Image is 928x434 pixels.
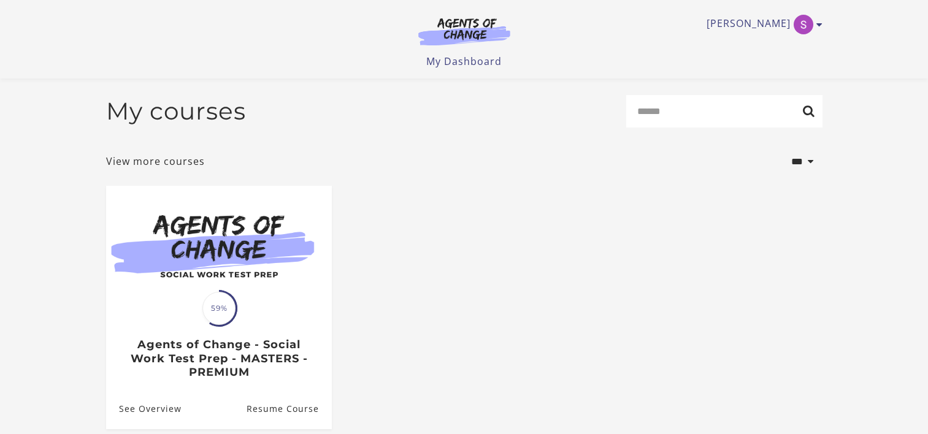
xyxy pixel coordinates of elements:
img: Agents of Change Logo [405,17,523,45]
a: My Dashboard [426,55,502,68]
a: Agents of Change - Social Work Test Prep - MASTERS - PREMIUM: See Overview [106,389,182,428]
a: View more courses [106,154,205,169]
a: Toggle menu [707,15,816,34]
h2: My courses [106,97,246,126]
a: Agents of Change - Social Work Test Prep - MASTERS - PREMIUM: Resume Course [246,389,331,428]
h3: Agents of Change - Social Work Test Prep - MASTERS - PREMIUM [119,338,318,379]
span: 59% [202,292,236,325]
